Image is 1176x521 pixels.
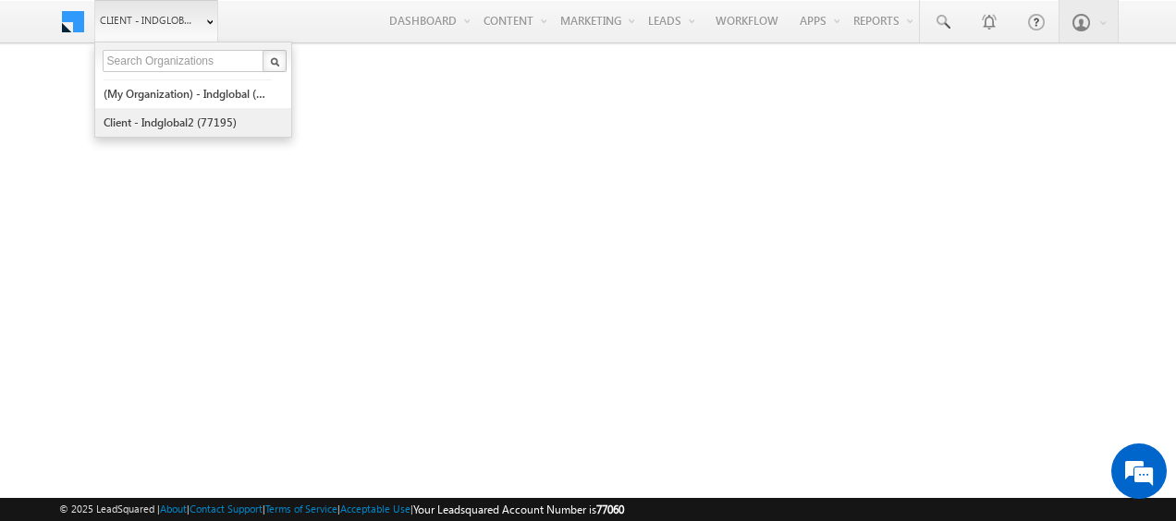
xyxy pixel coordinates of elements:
input: Search Organizations [103,50,265,72]
span: 77060 [596,503,624,516]
img: d_60004797649_company_0_60004797649 [31,97,78,121]
textarea: Type your message and hit 'Enter' [24,171,337,384]
img: Search [270,57,279,67]
a: Contact Support [190,503,263,515]
a: Client - indglobal2 (77195) [103,108,272,137]
span: Client - indglobal1 (77060) [100,11,197,30]
em: Start Chat [251,399,336,424]
div: Minimize live chat window [303,9,348,54]
a: Terms of Service [265,503,337,515]
span: © 2025 LeadSquared | | | | | [59,501,624,518]
div: Chat with us now [96,97,311,121]
span: Your Leadsquared Account Number is [413,503,624,516]
a: Acceptable Use [340,503,410,515]
a: About [160,503,187,515]
a: (My Organization) - indglobal (48060) [103,79,272,108]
